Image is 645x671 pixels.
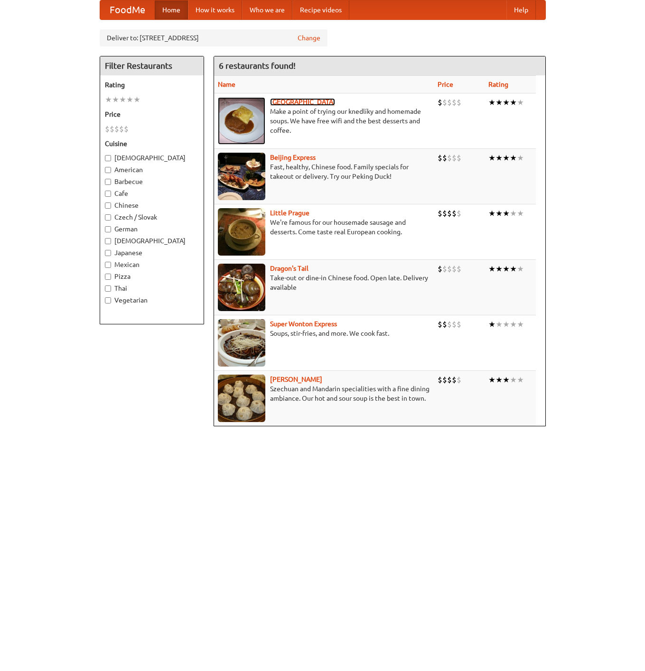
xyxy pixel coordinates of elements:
[438,208,442,219] li: $
[218,329,430,338] p: Soups, stir-fries, and more. We cook fast.
[452,319,457,330] li: $
[495,375,503,385] li: ★
[105,167,111,173] input: American
[447,208,452,219] li: $
[488,319,495,330] li: ★
[270,98,335,106] b: [GEOGRAPHIC_DATA]
[114,124,119,134] li: $
[452,375,457,385] li: $
[105,226,111,232] input: German
[447,319,452,330] li: $
[438,97,442,108] li: $
[452,208,457,219] li: $
[442,208,447,219] li: $
[105,285,111,292] input: Thai
[105,248,199,257] label: Japanese
[270,154,316,161] a: Beijing Express
[270,265,308,272] a: Dragon's Tail
[457,208,461,219] li: $
[105,124,110,134] li: $
[218,273,430,292] p: Take-out or dine-in Chinese food. Open late. Delivery available
[218,97,265,145] img: czechpoint.jpg
[452,264,457,274] li: $
[495,153,503,163] li: ★
[100,29,327,46] div: Deliver to: [STREET_ADDRESS]
[124,124,129,134] li: $
[517,97,524,108] li: ★
[105,284,199,293] label: Thai
[219,61,296,70] ng-pluralize: 6 restaurants found!
[218,153,265,200] img: beijing.jpg
[105,155,111,161] input: [DEMOGRAPHIC_DATA]
[438,264,442,274] li: $
[218,162,430,181] p: Fast, healthy, Chinese food. Family specials for takeout or delivery. Try our Peking Duck!
[218,319,265,367] img: superwonton.jpg
[488,153,495,163] li: ★
[503,319,510,330] li: ★
[517,375,524,385] li: ★
[133,94,140,105] li: ★
[105,238,111,244] input: [DEMOGRAPHIC_DATA]
[488,264,495,274] li: ★
[495,319,503,330] li: ★
[110,124,114,134] li: $
[218,264,265,311] img: dragon.jpg
[105,250,111,256] input: Japanese
[105,139,199,148] h5: Cuisine
[105,110,199,119] h5: Price
[442,375,447,385] li: $
[442,153,447,163] li: $
[119,94,126,105] li: ★
[270,209,309,217] a: Little Prague
[218,107,430,135] p: Make a point of trying our knedlíky and homemade soups. We have free wifi and the best desserts a...
[105,212,199,222] label: Czech / Slovak
[105,202,111,209] input: Chinese
[438,319,442,330] li: $
[457,264,461,274] li: $
[105,262,111,268] input: Mexican
[452,97,457,108] li: $
[105,153,199,163] label: [DEMOGRAPHIC_DATA]
[457,319,461,330] li: $
[105,236,199,246] label: [DEMOGRAPHIC_DATA]
[510,153,517,163] li: ★
[503,264,510,274] li: ★
[510,375,517,385] li: ★
[447,153,452,163] li: $
[105,189,199,198] label: Cafe
[105,191,111,197] input: Cafe
[105,274,111,280] input: Pizza
[270,320,337,328] b: Super Wonton Express
[105,224,199,234] label: German
[438,81,453,88] a: Price
[270,376,322,383] b: [PERSON_NAME]
[105,260,199,269] label: Mexican
[218,81,235,88] a: Name
[457,97,461,108] li: $
[105,295,199,305] label: Vegetarian
[218,208,265,256] img: littleprague.jpg
[457,153,461,163] li: $
[188,0,242,19] a: How it works
[506,0,536,19] a: Help
[442,97,447,108] li: $
[105,94,112,105] li: ★
[517,264,524,274] li: ★
[488,81,508,88] a: Rating
[452,153,457,163] li: $
[218,384,430,403] p: Szechuan and Mandarin specialities with a fine dining ambiance. Our hot and sour soup is the best...
[105,297,111,303] input: Vegetarian
[495,208,503,219] li: ★
[442,319,447,330] li: $
[503,153,510,163] li: ★
[105,214,111,221] input: Czech / Slovak
[517,208,524,219] li: ★
[298,33,320,43] a: Change
[105,80,199,90] h5: Rating
[105,272,199,281] label: Pizza
[438,153,442,163] li: $
[438,375,442,385] li: $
